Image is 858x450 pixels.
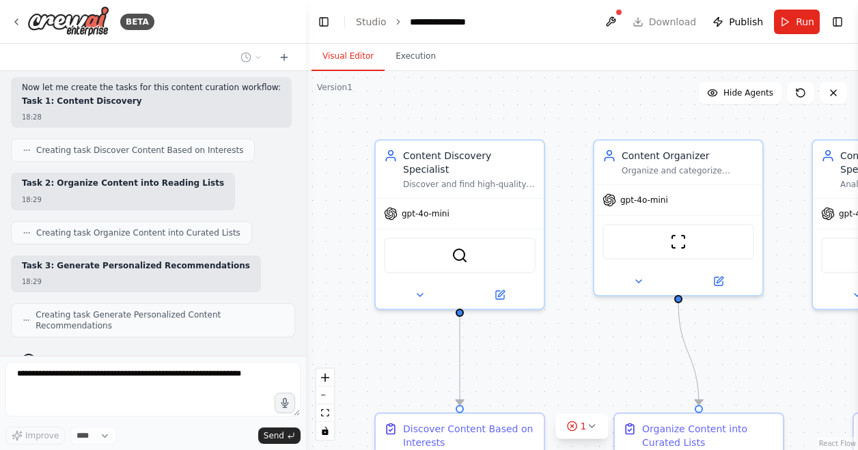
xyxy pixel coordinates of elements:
[556,414,609,439] button: 1
[453,303,467,405] g: Edge from 9ebcf1ac-11a1-4d0c-a947-81d6146b3cab to 80a1af71-d1c4-4929-843b-d920cf24fcf8
[316,369,334,440] div: React Flow controls
[461,287,538,303] button: Open in side panel
[258,427,301,444] button: Send
[680,273,757,290] button: Open in side panel
[27,6,109,37] img: Logo
[36,227,240,238] span: Creating task Organize Content into Curated Lists
[36,309,283,331] span: Creating task Generate Personalized Content Recommendations
[402,208,449,219] span: gpt-4o-mini
[316,404,334,422] button: fit view
[796,15,814,29] span: Run
[707,10,769,34] button: Publish
[314,12,333,31] button: Hide left sidebar
[264,430,284,441] span: Send
[316,369,334,386] button: zoom in
[374,139,545,310] div: Content Discovery SpecialistDiscover and find high-quality articles, videos, and podcasts based o...
[25,430,59,441] span: Improve
[273,49,295,66] button: Start a new chat
[356,16,387,27] a: Studio
[316,422,334,440] button: toggle interactivity
[828,12,847,31] button: Show right sidebar
[593,139,764,296] div: Content OrganizerOrganize and categorize discovered content into structured reading lists, create...
[22,96,142,106] strong: Task 1: Content Discovery
[275,393,295,413] button: Click to speak your automation idea
[672,303,706,405] g: Edge from f049d332-b8dc-4dae-8a77-ffce89574188 to 51306e75-3043-4eda-885e-de296fa056a9
[729,15,763,29] span: Publish
[312,42,385,71] button: Visual Editor
[356,15,478,29] nav: breadcrumb
[670,234,687,250] img: ScrapeWebsiteTool
[22,178,224,188] strong: Task 2: Organize Content into Reading Lists
[642,422,775,449] div: Organize Content into Curated Lists
[22,83,281,94] p: Now let me create the tasks for this content curation workflow:
[581,419,587,433] span: 1
[235,49,268,66] button: Switch to previous chat
[403,179,536,190] div: Discover and find high-quality articles, videos, and podcasts based on {interests} and {content_t...
[774,10,820,34] button: Run
[452,247,468,264] img: SerperDevTool
[620,195,668,206] span: gpt-4o-mini
[403,422,536,449] div: Discover Content Based on Interests
[120,14,154,30] div: BETA
[316,386,334,404] button: zoom out
[22,112,281,122] div: 18:28
[36,145,243,156] span: Creating task Discover Content Based on Interests
[22,277,250,287] div: 18:29
[622,165,754,176] div: Organize and categorize discovered content into structured reading lists, create thematic collect...
[5,427,65,445] button: Improve
[403,149,536,176] div: Content Discovery Specialist
[699,82,781,104] button: Hide Agents
[819,440,856,447] a: React Flow attribution
[622,149,754,163] div: Content Organizer
[317,82,352,93] div: Version 1
[22,195,224,205] div: 18:29
[385,42,447,71] button: Execution
[723,87,773,98] span: Hide Agents
[22,261,250,270] strong: Task 3: Generate Personalized Recommendations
